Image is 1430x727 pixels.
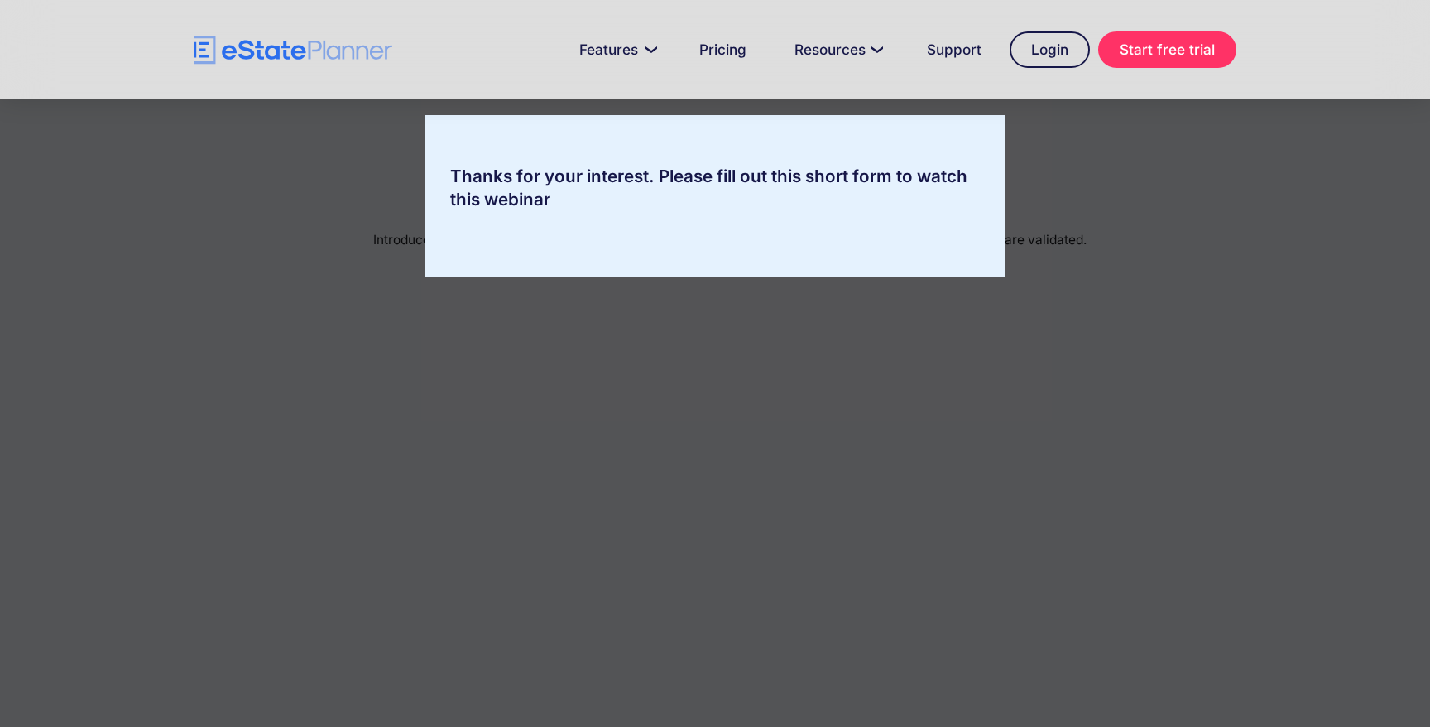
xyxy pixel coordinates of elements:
[1010,31,1090,68] a: Login
[907,33,1001,66] a: Support
[425,165,1005,211] div: Thanks for your interest. Please fill out this short form to watch this webinar
[559,33,671,66] a: Features
[775,33,899,66] a: Resources
[194,36,392,65] a: home
[1098,31,1236,68] a: Start free trial
[679,33,766,66] a: Pricing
